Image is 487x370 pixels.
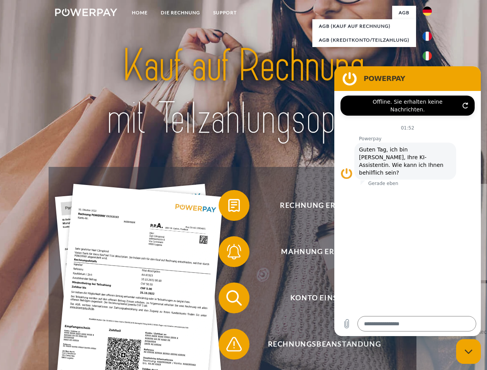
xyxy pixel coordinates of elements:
span: Konto einsehen [230,283,419,313]
img: it [423,51,432,61]
iframe: Messaging-Fenster [334,66,481,336]
img: logo-powerpay-white.svg [55,8,117,16]
img: qb_bell.svg [224,242,244,261]
img: de [423,7,432,16]
a: DIE RECHNUNG [154,6,207,20]
span: Rechnung erhalten? [230,190,419,221]
button: Konto einsehen [219,283,419,313]
button: Rechnung erhalten? [219,190,419,221]
button: Rechnungsbeanstandung [219,329,419,360]
img: qb_bill.svg [224,196,244,215]
img: qb_search.svg [224,288,244,308]
iframe: Schaltfläche zum Öffnen des Messaging-Fensters; Konversation läuft [456,339,481,364]
span: Rechnungsbeanstandung [230,329,419,360]
img: fr [423,32,432,41]
button: Mahnung erhalten? [219,236,419,267]
a: agb [392,6,416,20]
a: AGB (Kauf auf Rechnung) [312,19,416,33]
a: AGB (Kreditkonto/Teilzahlung) [312,33,416,47]
img: qb_warning.svg [224,335,244,354]
a: SUPPORT [207,6,243,20]
span: Mahnung erhalten? [230,236,419,267]
a: Home [125,6,154,20]
img: title-powerpay_de.svg [74,37,413,148]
